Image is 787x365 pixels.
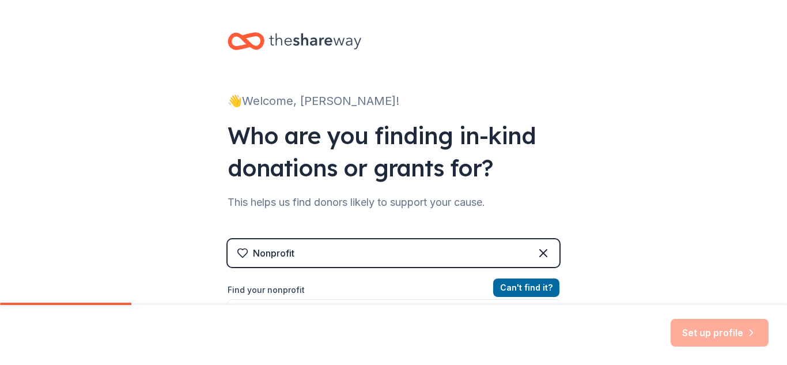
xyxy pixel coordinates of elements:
button: Can't find it? [493,279,559,297]
div: Who are you finding in-kind donations or grants for? [228,119,559,184]
label: Find your nonprofit [228,283,559,297]
input: Search by name, EIN, or city [228,299,559,322]
div: 👋 Welcome, [PERSON_NAME]! [228,92,559,110]
div: This helps us find donors likely to support your cause. [228,193,559,212]
div: Nonprofit [253,246,294,260]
